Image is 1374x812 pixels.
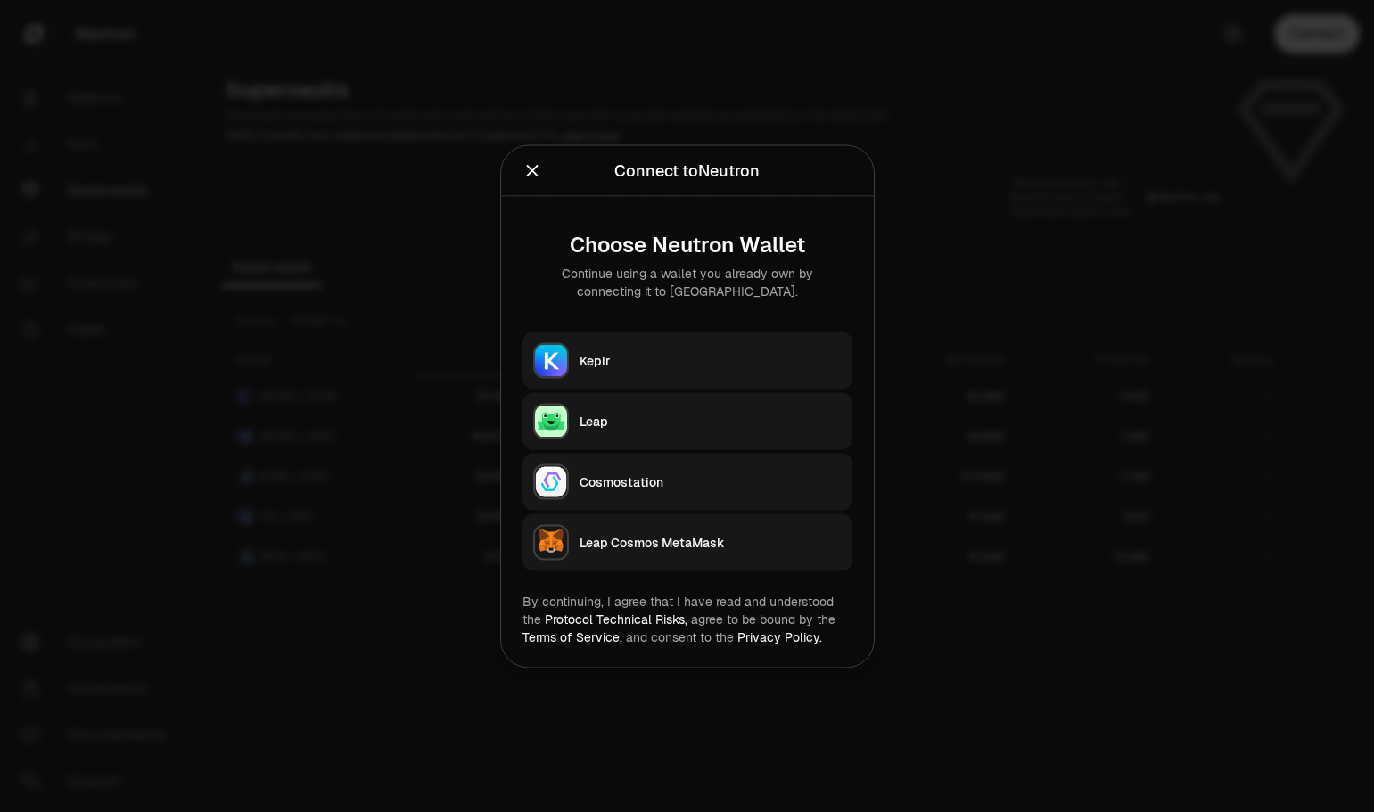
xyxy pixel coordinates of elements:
a: Terms of Service, [522,628,622,644]
button: Close [522,158,542,183]
div: Connect to Neutron [614,158,760,183]
img: Keplr [535,344,567,376]
a: Protocol Technical Risks, [545,611,687,627]
div: Continue using a wallet you already own by connecting it to [GEOGRAPHIC_DATA]. [537,264,838,299]
img: Leap [535,405,567,437]
button: KeplrKeplr [522,332,852,389]
div: Leap [580,412,842,430]
button: LeapLeap [522,392,852,449]
div: Leap Cosmos MetaMask [580,533,842,551]
div: Cosmostation [580,472,842,490]
a: Privacy Policy. [737,628,822,644]
div: By continuing, I agree that I have read and understood the agree to be bound by the and consent t... [522,592,852,645]
button: Leap Cosmos MetaMaskLeap Cosmos MetaMask [522,513,852,570]
div: Keplr [580,351,842,369]
img: Leap Cosmos MetaMask [535,526,567,558]
button: CosmostationCosmostation [522,453,852,510]
div: Choose Neutron Wallet [537,232,838,257]
img: Cosmostation [535,465,567,497]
